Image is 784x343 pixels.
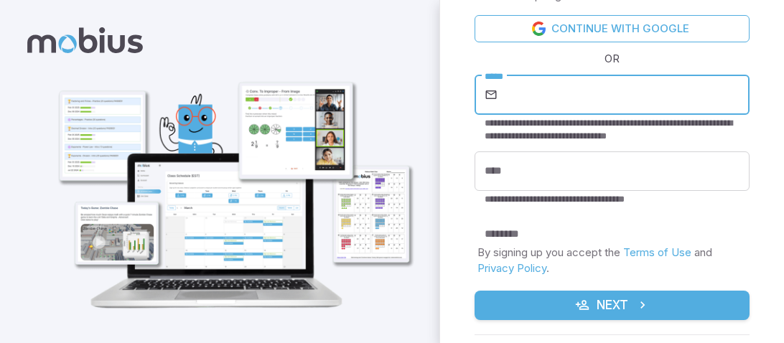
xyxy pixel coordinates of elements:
[477,261,546,275] a: Privacy Policy
[475,291,750,321] button: Next
[477,245,747,276] p: By signing up you accept the and .
[601,51,623,67] span: OR
[475,15,750,42] a: Continue with Google
[40,40,422,320] img: parent_1-illustration
[623,245,691,259] a: Terms of Use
